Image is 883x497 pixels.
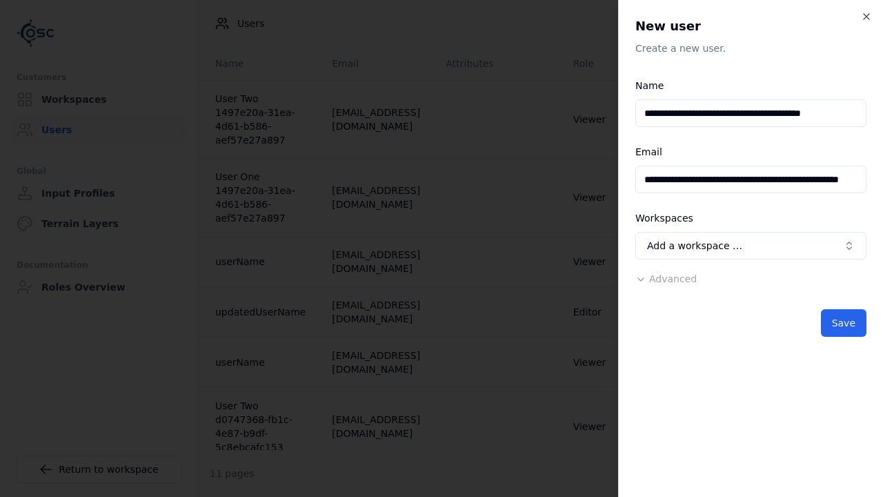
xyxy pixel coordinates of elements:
span: Add a workspace … [647,239,742,253]
h2: New user [635,17,866,36]
label: Name [635,80,664,91]
p: Create a new user. [635,41,866,55]
label: Email [635,146,662,157]
label: Workspaces [635,213,693,224]
span: Advanced [649,273,697,284]
button: Advanced [635,272,697,286]
button: Save [821,309,866,337]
